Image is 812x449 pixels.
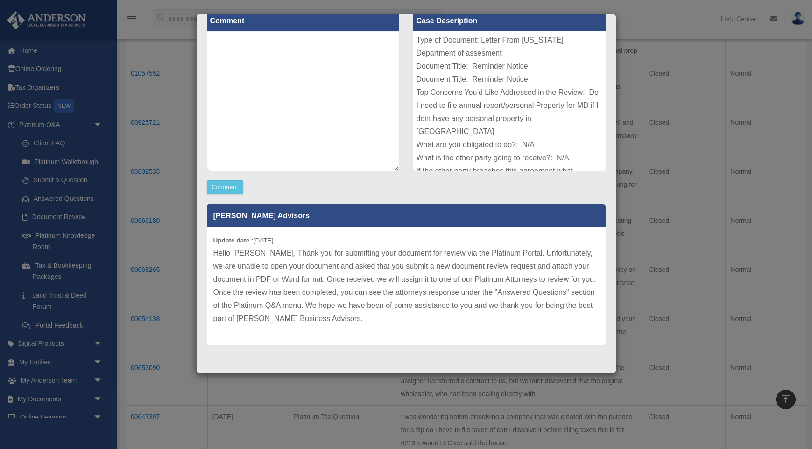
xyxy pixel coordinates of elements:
b: Update date : [213,237,254,244]
label: Comment [207,11,399,31]
small: [DATE] [213,237,274,244]
p: [PERSON_NAME] Advisors [207,204,606,227]
label: Case Description [413,11,606,31]
p: Hello [PERSON_NAME], Thank you for submitting your document for review via the Platinum Portal. U... [213,247,599,325]
button: Comment [207,180,244,194]
div: Type of Document: Letter From [US_STATE] Department of assesment Document Title: Reminder Notice ... [413,31,606,171]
